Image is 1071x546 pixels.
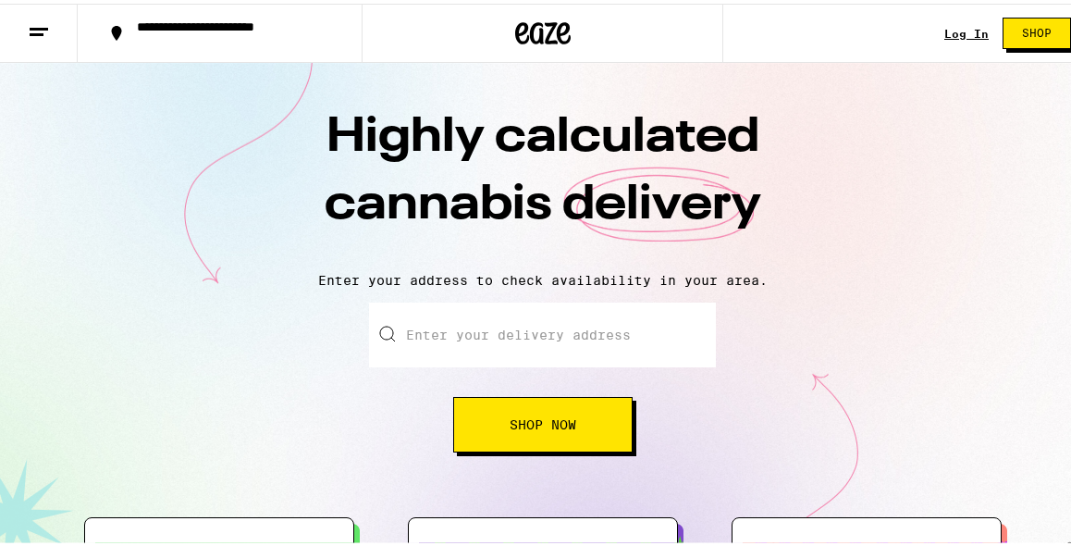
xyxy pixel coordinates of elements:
span: Hi. Need any help? [11,13,133,28]
button: Shop Now [453,393,633,449]
input: Enter your delivery address [369,299,716,364]
p: Enter your address to check availability in your area. [18,269,1066,284]
h1: Highly calculated cannabis delivery [219,101,867,254]
a: Log In [944,24,989,36]
span: Shop Now [510,415,576,428]
button: Shop [1003,14,1071,45]
span: Shop [1022,24,1052,35]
